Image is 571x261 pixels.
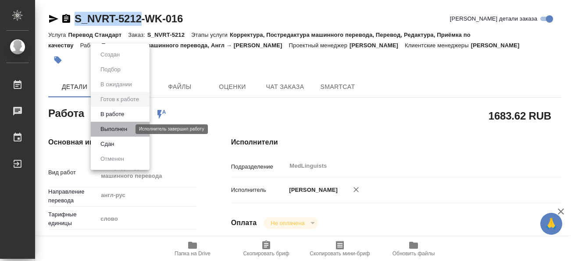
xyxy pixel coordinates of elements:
[98,124,130,134] button: Выполнен
[98,154,127,164] button: Отменен
[98,95,142,104] button: Готов к работе
[98,109,127,119] button: В работе
[98,50,122,60] button: Создан
[98,65,123,74] button: Подбор
[98,139,117,149] button: Сдан
[98,80,135,89] button: В ожидании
